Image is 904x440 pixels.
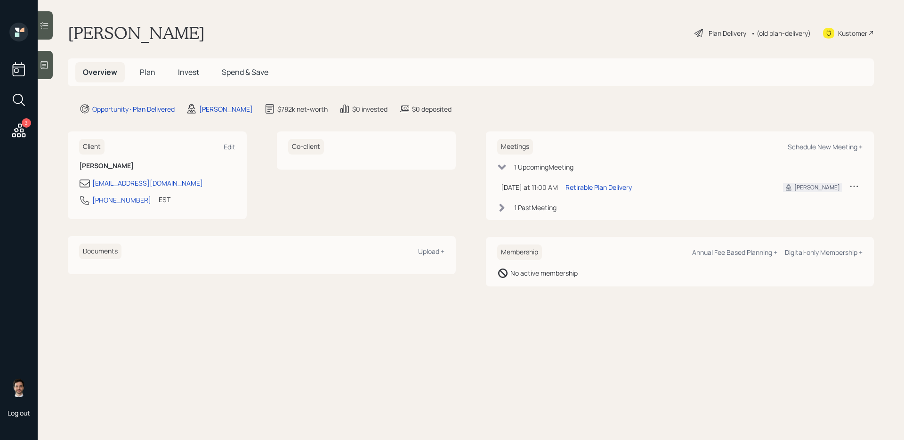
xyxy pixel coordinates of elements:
h6: Documents [79,244,121,259]
div: Opportunity · Plan Delivered [92,104,175,114]
div: Log out [8,408,30,417]
div: Annual Fee Based Planning + [692,248,777,257]
div: $0 invested [352,104,387,114]
span: Spend & Save [222,67,268,77]
h6: Meetings [497,139,533,155]
h6: [PERSON_NAME] [79,162,235,170]
div: • (old plan-delivery) [751,28,811,38]
div: [DATE] at 11:00 AM [501,182,558,192]
h6: Client [79,139,105,155]
div: 1 Upcoming Meeting [514,162,573,172]
div: [EMAIL_ADDRESS][DOMAIN_NAME] [92,178,203,188]
div: Upload + [418,247,444,256]
div: Plan Delivery [709,28,746,38]
div: 3 [22,118,31,128]
div: Kustomer [838,28,867,38]
div: Digital-only Membership + [785,248,863,257]
div: [PERSON_NAME] [199,104,253,114]
div: $782k net-worth [277,104,328,114]
div: Schedule New Meeting + [788,142,863,151]
div: $0 deposited [412,104,452,114]
div: EST [159,195,170,204]
div: [PERSON_NAME] [794,183,840,192]
div: [PHONE_NUMBER] [92,195,151,205]
span: Overview [83,67,117,77]
div: No active membership [510,268,578,278]
div: 1 Past Meeting [514,203,557,212]
span: Plan [140,67,155,77]
span: Invest [178,67,199,77]
div: Retirable Plan Delivery [565,182,632,192]
h6: Co-client [288,139,324,155]
h6: Membership [497,244,542,260]
div: Edit [224,142,235,151]
img: jonah-coleman-headshot.png [9,378,28,397]
h1: [PERSON_NAME] [68,23,205,43]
